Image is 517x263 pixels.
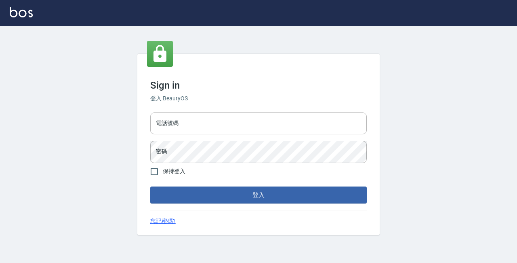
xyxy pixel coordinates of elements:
[10,7,33,17] img: Logo
[163,167,185,176] span: 保持登入
[150,80,367,91] h3: Sign in
[150,217,176,225] a: 忘記密碼?
[150,187,367,204] button: 登入
[150,94,367,103] h6: 登入 BeautyOS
